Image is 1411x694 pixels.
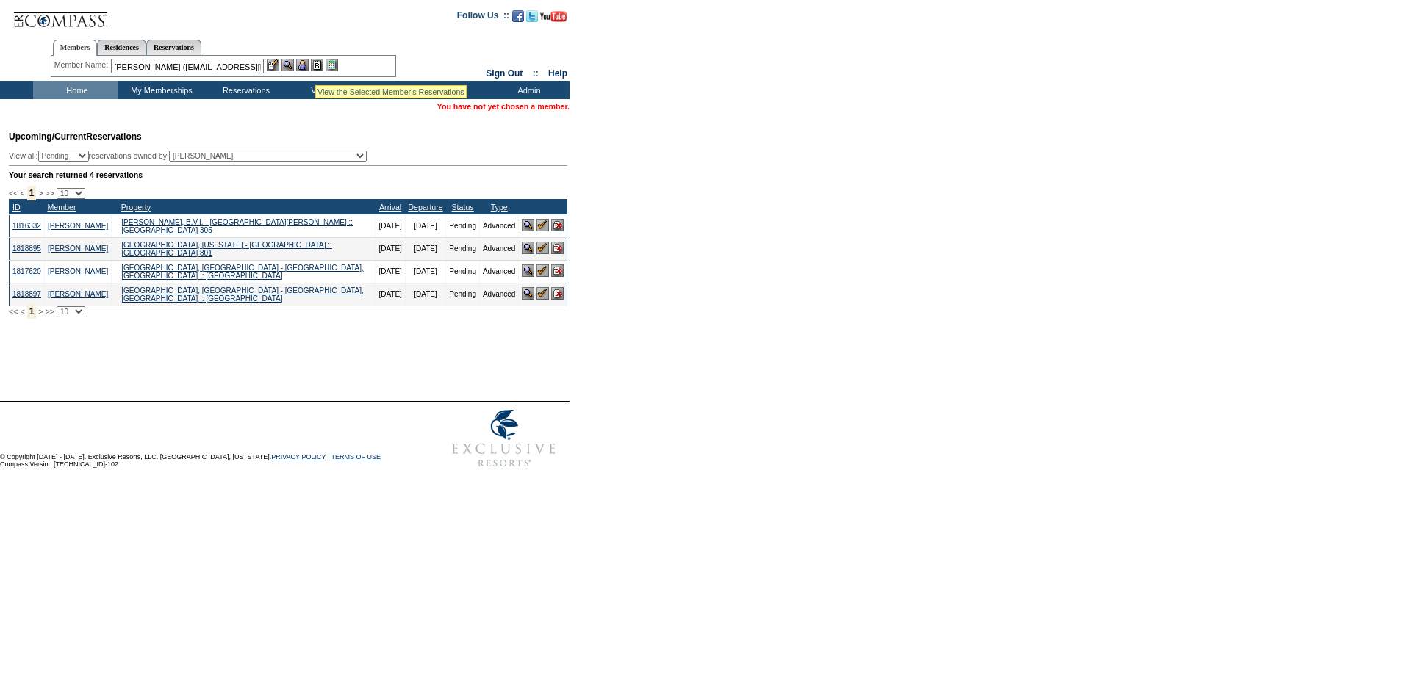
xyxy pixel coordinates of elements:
[48,222,108,230] a: [PERSON_NAME]
[54,59,111,71] div: Member Name:
[405,214,445,237] td: [DATE]
[121,241,332,257] a: [GEOGRAPHIC_DATA], [US_STATE] - [GEOGRAPHIC_DATA] :: [GEOGRAPHIC_DATA] 801
[12,203,21,212] a: ID
[512,10,524,22] img: Become our fan on Facebook
[12,222,41,230] a: 1816332
[9,170,567,179] div: Your search returned 4 reservations
[47,203,76,212] a: Member
[9,131,86,142] span: Upcoming/Current
[540,11,567,22] img: Subscribe to our YouTube Channel
[533,68,539,79] span: ::
[9,189,18,198] span: <<
[326,59,338,71] img: b_calculator.gif
[479,260,518,283] td: Advanced
[48,245,108,253] a: [PERSON_NAME]
[12,267,41,275] a: 1817620
[446,283,480,306] td: Pending
[118,81,202,99] td: My Memberships
[27,304,37,319] span: 1
[512,15,524,24] a: Become our fan on Facebook
[479,237,518,260] td: Advanced
[551,242,564,254] img: Cancel Reservation
[20,189,24,198] span: <
[401,81,485,99] td: Reports
[491,203,508,212] a: Type
[522,219,534,231] img: View Reservation
[97,40,146,55] a: Residences
[522,242,534,254] img: View Reservation
[121,264,364,280] a: [GEOGRAPHIC_DATA], [GEOGRAPHIC_DATA] - [GEOGRAPHIC_DATA], [GEOGRAPHIC_DATA] :: [GEOGRAPHIC_DATA]
[146,40,201,55] a: Reservations
[551,219,564,231] img: Cancel Reservation
[405,283,445,306] td: [DATE]
[202,81,287,99] td: Reservations
[12,245,41,253] a: 1818895
[20,307,24,316] span: <
[540,15,567,24] a: Subscribe to our YouTube Channel
[121,286,364,303] a: [GEOGRAPHIC_DATA], [GEOGRAPHIC_DATA] - [GEOGRAPHIC_DATA], [GEOGRAPHIC_DATA] :: [GEOGRAPHIC_DATA]
[9,151,373,162] div: View all: reservations owned by:
[376,237,405,260] td: [DATE]
[376,283,405,306] td: [DATE]
[9,307,18,316] span: <<
[317,87,464,96] div: View the Selected Member's Reservations
[48,267,108,275] a: [PERSON_NAME]
[405,260,445,283] td: [DATE]
[53,40,98,56] a: Members
[45,189,54,198] span: >>
[379,203,401,212] a: Arrival
[548,68,567,79] a: Help
[446,214,480,237] td: Pending
[267,59,279,71] img: b_edit.gif
[9,131,142,142] span: Reservations
[451,203,473,212] a: Status
[526,10,538,22] img: Follow us on Twitter
[45,307,54,316] span: >>
[536,264,549,277] img: Confirm Reservation
[311,59,323,71] img: Reservations
[27,186,37,200] span: 1
[331,453,381,460] a: TERMS OF USE
[287,81,401,99] td: Vacation Collection
[376,214,405,237] td: [DATE]
[485,81,570,99] td: Admin
[522,264,534,277] img: View Reservation
[271,453,326,460] a: PRIVACY POLICY
[38,189,43,198] span: >
[526,15,538,24] a: Follow us on Twitter
[281,59,294,71] img: View
[446,237,480,260] td: Pending
[536,242,549,254] img: Confirm Reservation
[408,203,442,212] a: Departure
[457,9,509,26] td: Follow Us ::
[522,287,534,300] img: View Reservation
[479,214,518,237] td: Advanced
[38,307,43,316] span: >
[446,260,480,283] td: Pending
[551,287,564,300] img: Cancel Reservation
[479,283,518,306] td: Advanced
[33,81,118,99] td: Home
[551,264,564,277] img: Cancel Reservation
[48,290,108,298] a: [PERSON_NAME]
[486,68,523,79] a: Sign Out
[296,59,309,71] img: Impersonate
[121,218,353,234] a: [PERSON_NAME], B.V.I. - [GEOGRAPHIC_DATA][PERSON_NAME] :: [GEOGRAPHIC_DATA] 305
[376,260,405,283] td: [DATE]
[536,219,549,231] img: Confirm Reservation
[438,402,570,475] img: Exclusive Resorts
[121,203,151,212] a: Property
[405,237,445,260] td: [DATE]
[12,290,41,298] a: 1818897
[437,102,570,111] span: You have not yet chosen a member.
[536,287,549,300] img: Confirm Reservation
